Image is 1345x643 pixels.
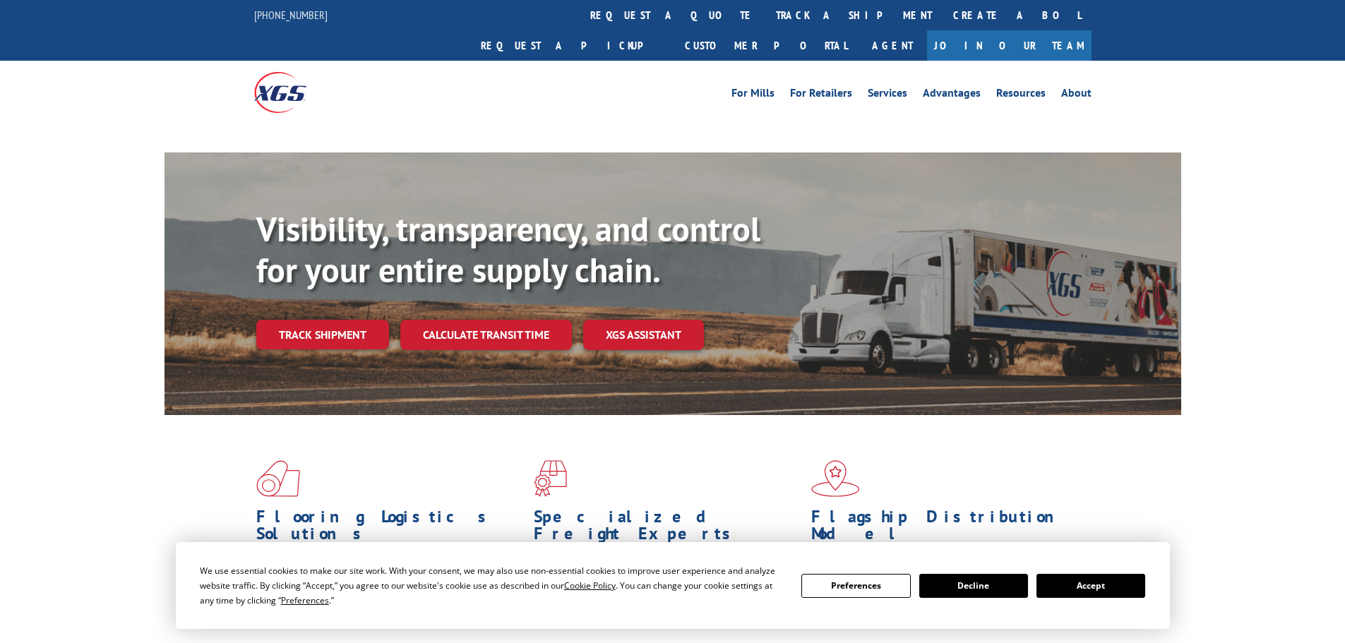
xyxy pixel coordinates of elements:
[534,460,567,497] img: xgs-icon-focused-on-flooring-red
[801,574,910,598] button: Preferences
[564,579,616,591] span: Cookie Policy
[256,320,389,349] a: Track shipment
[927,30,1092,61] a: Join Our Team
[1036,574,1145,598] button: Accept
[470,30,674,61] a: Request a pickup
[254,8,328,22] a: [PHONE_NUMBER]
[281,594,329,606] span: Preferences
[674,30,858,61] a: Customer Portal
[534,508,801,549] h1: Specialized Freight Experts
[256,460,300,497] img: xgs-icon-total-supply-chain-intelligence-red
[731,88,775,103] a: For Mills
[811,460,860,497] img: xgs-icon-flagship-distribution-model-red
[176,542,1170,629] div: Cookie Consent Prompt
[790,88,852,103] a: For Retailers
[996,88,1046,103] a: Resources
[256,207,760,292] b: Visibility, transparency, and control for your entire supply chain.
[811,508,1078,549] h1: Flagship Distribution Model
[200,563,784,608] div: We use essential cookies to make our site work. With your consent, we may also use non-essential ...
[400,320,572,350] a: Calculate transit time
[919,574,1028,598] button: Decline
[583,320,704,350] a: XGS ASSISTANT
[858,30,927,61] a: Agent
[923,88,981,103] a: Advantages
[1061,88,1092,103] a: About
[868,88,907,103] a: Services
[256,508,523,549] h1: Flooring Logistics Solutions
